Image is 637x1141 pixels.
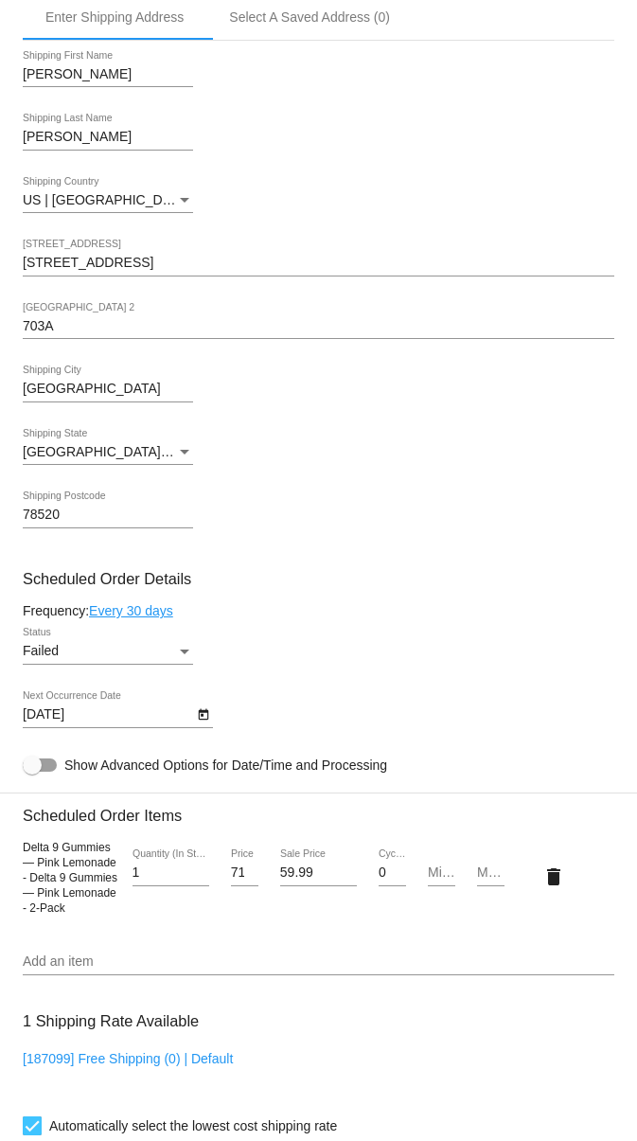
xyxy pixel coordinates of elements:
[193,704,213,723] button: Open calendar
[23,841,117,915] span: Delta 9 Gummies — Pink Lemonade - Delta 9 Gummies — Pink Lemonade - 2-Pack
[280,865,357,881] input: Sale Price
[23,193,193,208] mat-select: Shipping Country
[23,444,245,459] span: [GEOGRAPHIC_DATA] | [US_STATE]
[23,643,59,658] span: Failed
[23,192,190,207] span: US | [GEOGRAPHIC_DATA]
[49,1114,337,1137] span: Automatically select the lowest cost shipping rate
[23,445,193,460] mat-select: Shipping State
[379,865,406,881] input: Cycles
[64,756,387,775] span: Show Advanced Options for Date/Time and Processing
[23,707,193,722] input: Next Occurrence Date
[23,382,193,397] input: Shipping City
[133,865,209,881] input: Quantity (In Stock: 298)
[428,865,455,881] input: Min Cycles
[229,9,390,25] div: Select A Saved Address (0)
[23,570,614,588] h3: Scheduled Order Details
[23,256,614,271] input: Shipping Street 1
[23,793,614,825] h3: Scheduled Order Items
[23,1051,233,1066] a: [187099] Free Shipping (0) | Default
[477,865,504,881] input: Max Cycles
[23,644,193,659] mat-select: Status
[231,865,258,881] input: Price
[23,67,193,82] input: Shipping First Name
[23,954,614,970] input: Add an item
[89,603,173,618] a: Every 30 days
[542,865,565,888] mat-icon: delete
[23,508,193,523] input: Shipping Postcode
[23,319,614,334] input: Shipping Street 2
[45,9,184,25] div: Enter Shipping Address
[23,130,193,145] input: Shipping Last Name
[23,603,614,618] div: Frequency:
[23,1001,199,1042] h3: 1 Shipping Rate Available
